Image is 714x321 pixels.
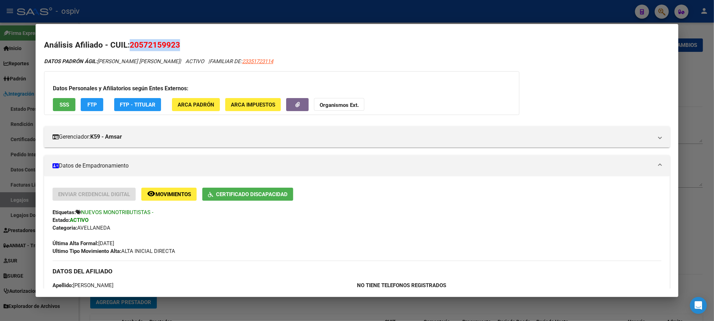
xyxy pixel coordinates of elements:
[53,209,76,216] strong: Etiquetas:
[231,102,275,108] span: ARCA Impuestos
[53,224,661,232] div: AVELLANEDA
[53,188,136,201] button: Enviar Credencial Digital
[114,98,161,111] button: FTP - Titular
[178,102,214,108] span: ARCA Padrón
[53,267,661,275] h3: DATOS DEL AFILIADO
[44,39,670,51] h2: Análisis Afiliado - CUIL:
[155,191,191,198] span: Movimientos
[81,98,103,111] button: FTP
[53,248,175,254] span: ALTA INICIAL DIRECTA
[141,188,197,201] button: Movimientos
[53,240,114,247] span: [DATE]
[357,282,446,289] strong: NO TIENE TELEFONOS REGISTRADOS
[44,155,670,176] mat-expansion-panel-header: Datos de Empadronamiento
[53,282,73,289] strong: Apellido:
[172,98,220,111] button: ARCA Padrón
[81,209,153,216] span: NUEVOS MONOTRIBUTISTAS -
[120,102,155,108] span: FTP - Titular
[70,217,88,223] strong: ACTIVO
[202,188,293,201] button: Certificado Discapacidad
[53,98,75,111] button: SSS
[87,102,97,108] span: FTP
[210,58,273,65] span: FAMILIAR DE:
[44,58,273,65] i: | ACTIVO |
[314,98,364,111] button: Organismos Ext.
[690,297,707,314] div: Open Intercom Messenger
[58,191,130,198] span: Enviar Credencial Digital
[242,58,273,65] span: 23351723114
[90,133,122,141] strong: K59 - Amsar
[53,133,653,141] mat-panel-title: Gerenciador:
[147,189,155,198] mat-icon: remove_red_eye
[53,162,653,170] mat-panel-title: Datos de Empadronamiento
[53,248,121,254] strong: Ultimo Tipo Movimiento Alta:
[60,102,69,108] span: SSS
[130,40,180,49] span: 20572159923
[53,84,511,93] h3: Datos Personales y Afiliatorios según Entes Externos:
[53,240,98,247] strong: Última Alta Formal:
[53,225,77,231] strong: Categoria:
[53,282,113,289] span: [PERSON_NAME]
[44,58,97,65] strong: DATOS PADRÓN ÁGIL:
[53,217,70,223] strong: Estado:
[216,191,288,198] span: Certificado Discapacidad
[44,58,180,65] span: [PERSON_NAME] [PERSON_NAME]
[44,126,670,147] mat-expansion-panel-header: Gerenciador:K59 - Amsar
[320,102,359,108] strong: Organismos Ext.
[225,98,281,111] button: ARCA Impuestos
